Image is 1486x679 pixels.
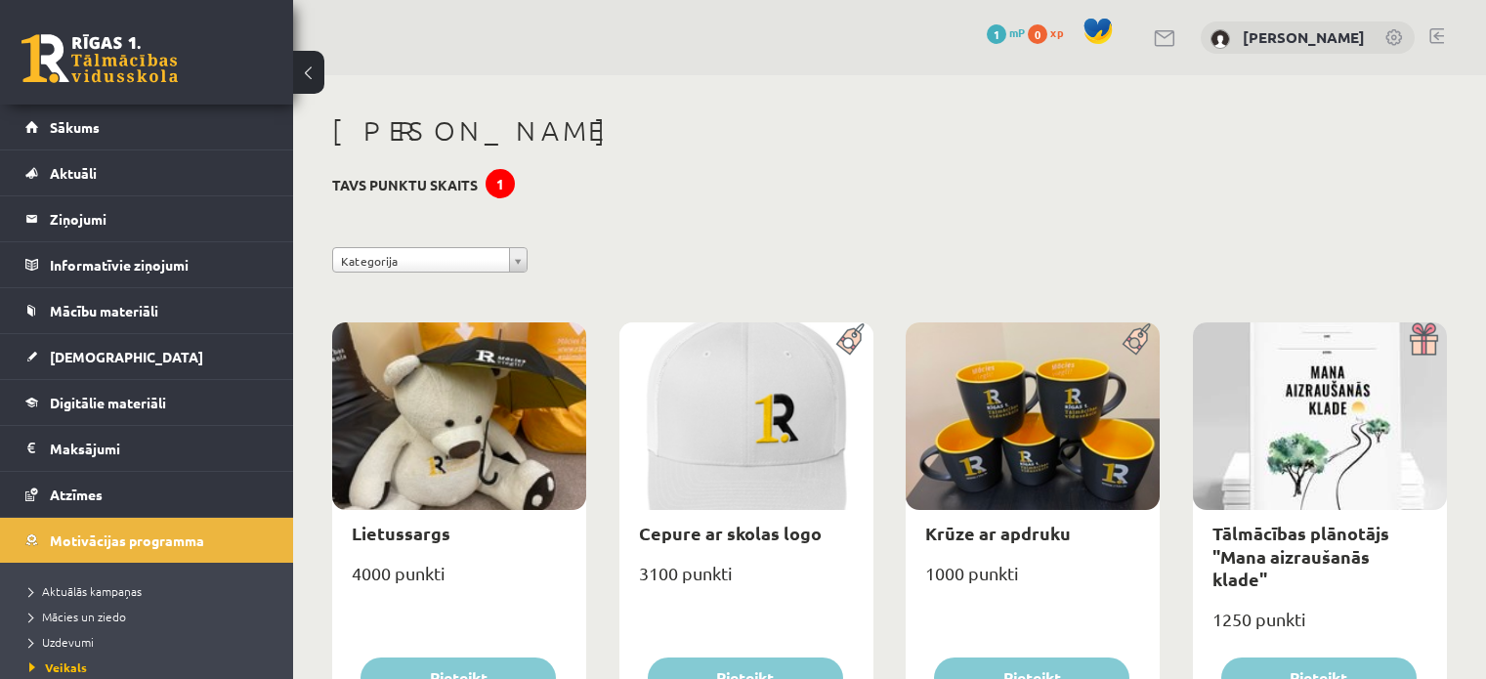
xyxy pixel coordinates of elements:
a: Ziņojumi [25,196,269,241]
a: Veikals [29,658,274,676]
a: Krūze ar apdruku [925,522,1071,544]
span: Sākums [50,118,100,136]
a: Mācību materiāli [25,288,269,333]
a: Rīgas 1. Tālmācības vidusskola [21,34,178,83]
a: [DEMOGRAPHIC_DATA] [25,334,269,379]
a: Aktuāli [25,150,269,195]
h1: [PERSON_NAME] [332,114,1447,148]
span: [DEMOGRAPHIC_DATA] [50,348,203,365]
a: Lietussargs [352,522,450,544]
a: Cepure ar skolas logo [639,522,822,544]
a: Atzīmes [25,472,269,517]
span: Veikals [29,659,87,675]
a: Sākums [25,105,269,149]
a: Maksājumi [25,426,269,471]
img: Populāra prece [829,322,873,356]
span: Digitālie materiāli [50,394,166,411]
a: Kategorija [332,247,528,273]
span: Kategorija [341,248,501,274]
div: 4000 punkti [332,557,586,606]
span: xp [1050,24,1063,40]
img: Populāra prece [1116,322,1160,356]
span: 0 [1028,24,1047,44]
div: 1 [486,169,515,198]
a: [PERSON_NAME] [1243,27,1365,47]
a: Tālmācības plānotājs "Mana aizraušanās klade" [1212,522,1389,590]
span: Mācību materiāli [50,302,158,319]
span: Motivācijas programma [50,531,204,549]
legend: Ziņojumi [50,196,269,241]
h3: Tavs punktu skaits [332,177,478,193]
img: Dāvana ar pārsteigumu [1403,322,1447,356]
span: Aktuāli [50,164,97,182]
span: Uzdevumi [29,634,94,650]
div: 1000 punkti [906,557,1160,606]
span: 1 [987,24,1006,44]
a: Digitālie materiāli [25,380,269,425]
a: Aktuālās kampaņas [29,582,274,600]
a: 0 xp [1028,24,1073,40]
a: Uzdevumi [29,633,274,651]
legend: Informatīvie ziņojumi [50,242,269,287]
span: Mācies un ziedo [29,609,126,624]
legend: Maksājumi [50,426,269,471]
a: Motivācijas programma [25,518,269,563]
span: mP [1009,24,1025,40]
div: 3100 punkti [619,557,873,606]
a: Informatīvie ziņojumi [25,242,269,287]
a: 1 mP [987,24,1025,40]
a: Mācies un ziedo [29,608,274,625]
img: Lāsma Dīriņa [1210,29,1230,49]
span: Aktuālās kampaņas [29,583,142,599]
span: Atzīmes [50,486,103,503]
div: 1250 punkti [1193,603,1447,652]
